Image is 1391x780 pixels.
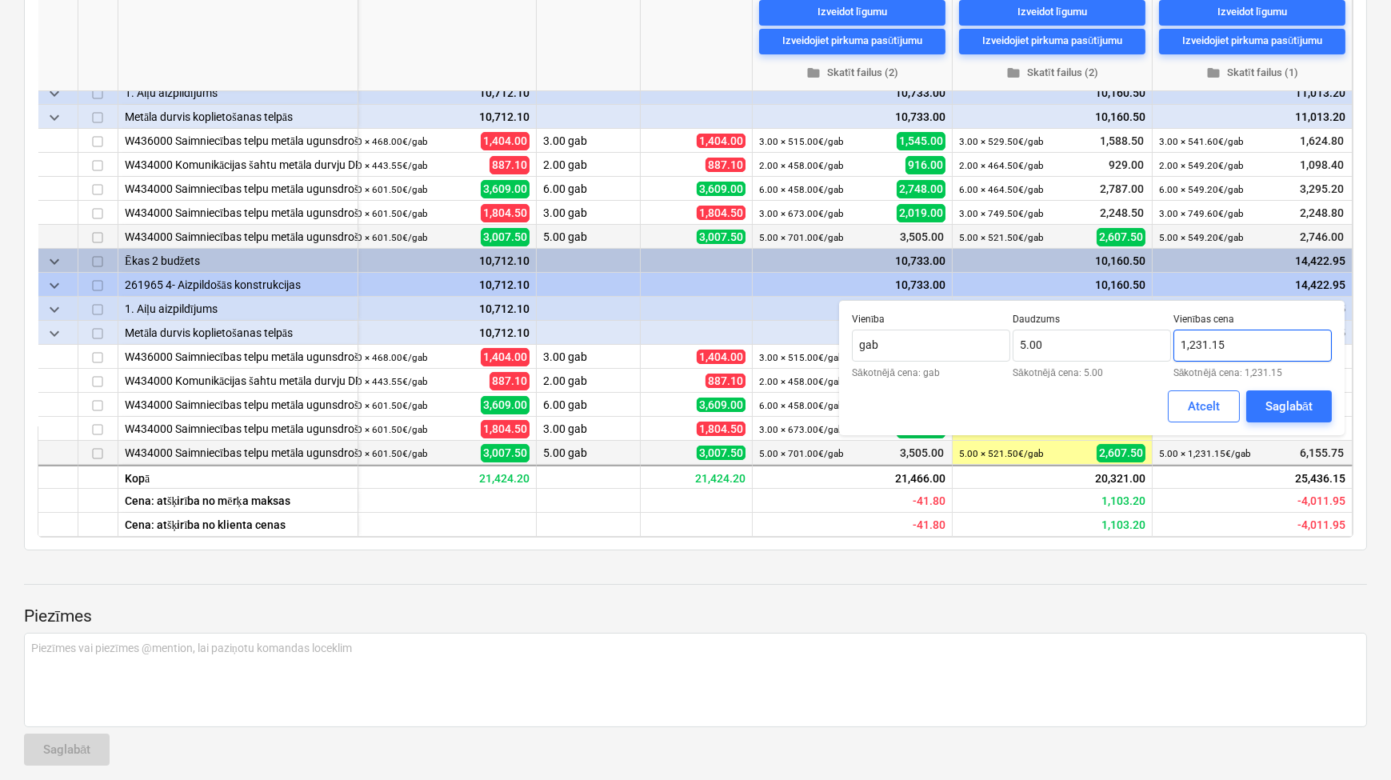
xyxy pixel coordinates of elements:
[965,63,1139,82] span: Skatīt failus (2)
[537,177,641,201] div: 6.00 gab
[1159,273,1345,297] div: 14,422.95
[817,3,887,22] div: Izveidot līgumu
[697,206,745,220] span: 1,804.50
[1159,160,1244,171] small: 2.00 × 549.20€ / gab
[343,81,530,105] div: 10,712.10
[490,156,530,174] span: 887.10
[759,376,844,387] small: 2.00 × 458.00€ / gab
[782,32,922,50] div: Izveidojiet pirkuma pasūtījumu
[1006,66,1021,80] span: folder
[1246,390,1332,422] button: Saglabāt
[959,60,1145,85] button: Skatīt failus (2)
[537,441,641,465] div: 5.00 gab
[1217,3,1287,22] div: Izveidot līgumu
[1173,368,1332,378] p: Sākotnējā cena: 1,231.15
[1097,228,1145,246] span: 2,607.50
[697,446,745,460] span: 3,007.50
[1159,448,1251,459] small: 5.00 × 1,231.15€ / gab
[125,297,351,320] div: 1. Aiļu aizpildījums
[125,345,351,368] div: W436000 Saimniecības telpu metāla ugunsdrošu EI30 durvju DP-2 ar izmēriem 860*2100mm izgatavošana...
[759,400,844,411] small: 6.00 × 458.00€ / gab
[759,273,945,297] div: 10,733.00
[481,444,530,462] span: 3,007.50
[118,512,358,536] div: Cena: atšķirība no klienta cenas
[753,464,953,488] div: 21,466.00
[697,350,745,364] span: 1,404.00
[343,184,428,195] small: 6.00 × 601.50€ / gab
[481,348,530,366] span: 1,404.00
[118,488,358,512] div: Cena: atšķirība no mērķa maksas
[45,108,64,127] span: keyboard_arrow_down
[959,208,1044,219] small: 3.00 × 749.50€ / gab
[1298,157,1345,173] span: 1,098.40
[1298,421,1345,437] span: 2,248.80
[697,182,745,196] span: 3,609.00
[852,314,1010,330] p: Vienība
[1182,32,1322,50] div: Izveidojiet pirkuma pasūtījumu
[537,153,641,177] div: 2.00 gab
[537,201,641,225] div: 3.00 gab
[897,420,945,438] span: 2,019.00
[537,225,641,249] div: 5.00 gab
[1297,494,1345,506] span: Paredzamā rentabilitāte - iesniegts piedāvājums salīdzinājumā ar mērķa cenu
[959,249,1145,273] div: 10,160.50
[705,158,745,172] span: 887.10
[125,201,351,224] div: W434000 Saimniecības telpu metāla ugunsdrošu EI30 durvju DP-15* ar izmēriem 1060*2100mm izgatavoš...
[481,180,530,198] span: 3,609.00
[481,396,530,414] span: 3,609.00
[343,352,428,363] small: 3.00 × 468.00€ / gab
[125,177,351,200] div: W434000 Saimniecības telpu metāla ugunsdrošu EI30 durvju DP-12 ar izmēriem 960*2100mm izgatavošan...
[759,297,945,321] div: 10,733.00
[759,160,844,171] small: 2.00 × 458.00€ / gab
[125,129,351,152] div: W436000 Saimniecības telpu metāla ugunsdrošu EI30 durvju DP-2 ar izmēriem 860*2100mm izgatavošana...
[705,374,745,388] span: 887.10
[125,225,351,248] div: W434000 Saimniecības telpu metāla ugunsdrošu EI30 durvju DP-17* ar izmēriem 990*2100mm izgatavoša...
[1098,421,1145,437] span: 2,248.50
[959,105,1145,129] div: 10,160.50
[1159,249,1345,273] div: 14,422.95
[759,208,844,219] small: 3.00 × 673.00€ / gab
[343,424,428,435] small: 3.00 × 601.50€ / gab
[1107,157,1145,173] span: 929.00
[118,464,358,488] div: Kopā
[959,160,1044,171] small: 2.00 × 464.50€ / gab
[537,369,641,393] div: 2.00 gab
[45,324,64,343] span: keyboard_arrow_down
[759,28,945,54] button: Izveidojiet pirkuma pasūtījumu
[490,372,530,390] span: 887.10
[125,153,351,176] div: W434000 Komunikācijas šahtu metāla durvju DP-10 ar izmēriem 620*2100mm izgatavošana un montāža at...
[759,352,844,363] small: 3.00 × 515.00€ / gab
[343,249,530,273] div: 10,712.10
[1298,205,1345,221] span: 2,248.80
[1097,444,1145,462] span: 2,607.50
[759,448,844,459] small: 5.00 × 701.00€ / gab
[1159,232,1244,243] small: 5.00 × 549.20€ / gab
[959,81,1145,105] div: 10,160.50
[481,228,530,246] span: 3,007.50
[697,398,745,412] span: 3,609.00
[982,32,1122,50] div: Izveidojiet pirkuma pasūtījumu
[24,606,1367,628] p: Piezīmes
[759,232,844,243] small: 5.00 × 701.00€ / gab
[759,136,844,147] small: 3.00 × 515.00€ / gab
[1168,390,1240,422] button: Atcelt
[697,134,745,148] span: 1,404.00
[852,368,1010,378] p: Sākotnējā cena: gab
[959,448,1044,459] small: 5.00 × 521.50€ / gab
[759,105,945,129] div: 10,733.00
[898,445,945,461] span: 3,505.00
[125,369,351,392] div: W434000 Komunikācijas šahtu metāla durvju DP-10 ar izmēriem 620*2100mm izgatavošana un montāža at...
[481,132,530,150] span: 1,404.00
[343,105,530,129] div: 10,712.10
[905,156,945,174] span: 916.00
[759,424,844,435] small: 3.00 × 673.00€ / gab
[1159,28,1345,54] button: Izveidojiet pirkuma pasūtījumu
[1311,703,1391,780] div: Chat Widget
[759,321,945,345] div: 10,733.00
[1298,229,1345,245] span: 2,746.00
[125,273,351,296] div: 261965 4- Aizpildošās konstrukcijas
[1159,105,1345,129] div: 11,013.20
[806,66,821,80] span: folder
[1159,60,1345,85] button: Skatīt failus (1)
[1098,133,1145,149] span: 1,588.50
